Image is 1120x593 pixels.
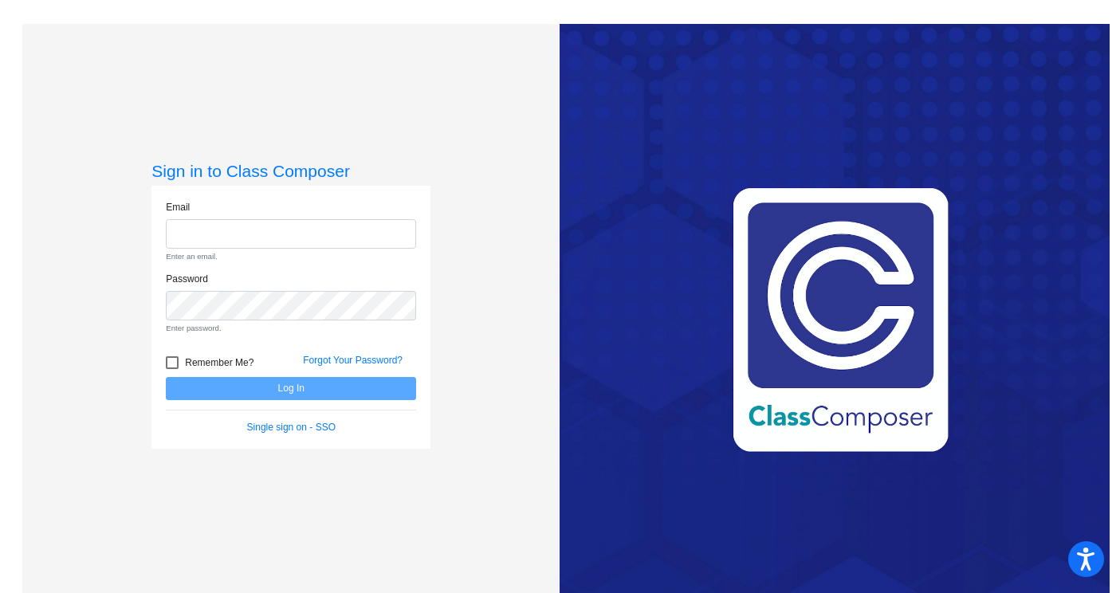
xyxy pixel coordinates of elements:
[166,200,190,214] label: Email
[166,323,416,334] small: Enter password.
[166,272,208,286] label: Password
[185,353,253,372] span: Remember Me?
[151,161,430,181] h3: Sign in to Class Composer
[166,377,416,400] button: Log In
[303,355,403,366] a: Forgot Your Password?
[166,251,416,262] small: Enter an email.
[247,422,336,433] a: Single sign on - SSO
